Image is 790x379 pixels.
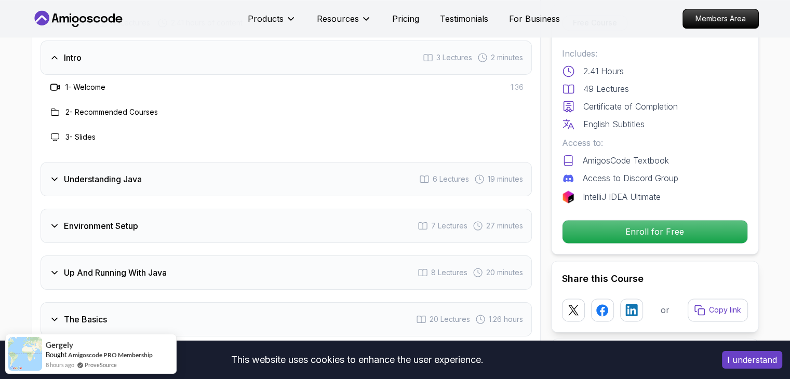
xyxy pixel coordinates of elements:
[431,267,467,278] span: 8 Lectures
[41,255,532,290] button: Up And Running With Java8 Lectures 20 minutes
[722,351,782,369] button: Accept cookies
[392,12,419,25] a: Pricing
[46,341,73,349] span: Gergely
[248,12,296,33] button: Products
[41,302,532,336] button: The Basics20 Lectures 1.26 hours
[661,304,670,316] p: or
[562,191,574,203] img: jetbrains logo
[64,313,107,326] h3: The Basics
[583,172,678,184] p: Access to Discord Group
[41,209,532,243] button: Environment Setup7 Lectures 27 minutes
[41,162,532,196] button: Understanding Java6 Lectures 19 minutes
[8,337,42,371] img: provesource social proof notification image
[46,350,67,359] span: Bought
[440,12,488,25] a: Testimonials
[41,40,532,75] button: Intro3 Lectures 2 minutes
[64,266,167,279] h3: Up And Running With Java
[8,348,706,371] div: This website uses cookies to enhance the user experience.
[486,267,523,278] span: 20 minutes
[431,221,467,231] span: 7 Lectures
[583,100,678,113] p: Certificate of Completion
[509,12,560,25] a: For Business
[583,118,645,130] p: English Subtitles
[562,137,748,149] p: Access to:
[65,82,105,92] h3: 1 - Welcome
[436,52,472,63] span: 3 Lectures
[46,360,74,369] span: 8 hours ago
[562,47,748,60] p: Includes:
[433,174,469,184] span: 6 Lectures
[683,9,758,28] p: Members Area
[64,220,138,232] h3: Environment Setup
[489,314,523,324] span: 1.26 hours
[430,314,470,324] span: 20 Lectures
[562,272,748,286] h2: Share this Course
[583,65,624,77] p: 2.41 Hours
[64,51,82,64] h3: Intro
[248,12,284,25] p: Products
[563,220,747,243] p: Enroll for Free
[583,191,661,203] p: IntelliJ IDEA Ultimate
[488,174,523,184] span: 19 minutes
[583,154,669,167] p: AmigosCode Textbook
[85,360,117,369] a: ProveSource
[583,83,629,95] p: 49 Lectures
[317,12,359,25] p: Resources
[688,299,748,321] button: Copy link
[68,351,153,359] a: Amigoscode PRO Membership
[486,221,523,231] span: 27 minutes
[64,173,142,185] h3: Understanding Java
[317,12,371,33] button: Resources
[682,9,759,29] a: Members Area
[562,220,748,243] button: Enroll for Free
[65,132,96,142] h3: 3 - Slides
[491,52,523,63] span: 2 minutes
[65,107,158,117] h3: 2 - Recommended Courses
[709,305,741,315] p: Copy link
[511,82,524,92] span: 1:36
